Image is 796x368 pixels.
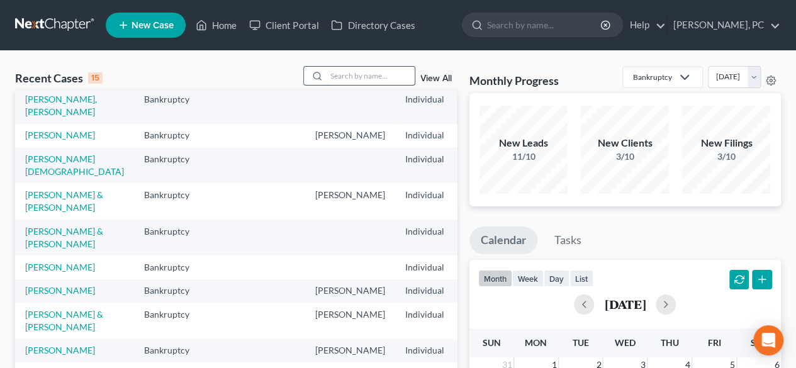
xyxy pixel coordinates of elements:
span: Thu [661,337,679,348]
a: [PERSON_NAME], [PERSON_NAME] [25,94,97,117]
div: New Clients [581,136,669,150]
span: Wed [615,337,636,348]
button: month [478,270,512,287]
div: 11/10 [479,150,568,163]
td: Individual [395,220,454,255]
td: COB [454,124,516,147]
td: Individual [395,339,454,362]
div: Recent Cases [15,70,103,86]
div: Open Intercom Messenger [753,325,783,355]
span: Sun [482,337,500,348]
input: Search by name... [327,67,415,85]
td: Individual [395,124,454,147]
a: [PERSON_NAME] [25,285,95,296]
a: [PERSON_NAME] [25,345,95,355]
span: Mon [525,337,547,348]
td: COB [454,255,516,279]
a: Tasks [543,226,593,254]
td: COB [454,339,516,362]
h2: [DATE] [604,298,646,311]
h3: Monthly Progress [469,73,559,88]
td: Individual [395,183,454,219]
td: Bankruptcy [134,183,213,219]
span: New Case [132,21,174,30]
td: Bankruptcy [134,303,213,338]
a: Directory Cases [325,14,421,36]
a: [PERSON_NAME] [25,130,95,140]
input: Search by name... [487,13,602,36]
td: Individual [395,147,454,183]
a: [PERSON_NAME] [25,262,95,272]
div: Bankruptcy [633,72,672,82]
td: [PERSON_NAME] [305,279,395,303]
td: [PERSON_NAME] [305,303,395,338]
button: list [569,270,593,287]
td: Bankruptcy [134,279,213,303]
div: 15 [88,72,103,84]
a: [PERSON_NAME] & [PERSON_NAME] [25,226,103,249]
span: Sat [751,337,766,348]
a: Home [189,14,243,36]
td: Bankruptcy [134,339,213,362]
td: Individual [395,255,454,279]
a: Client Portal [243,14,325,36]
td: COB [454,279,516,303]
td: COB [454,183,516,219]
td: [PERSON_NAME] [305,339,395,362]
td: Bankruptcy [134,220,213,255]
td: COB [454,147,516,183]
div: 3/10 [682,150,770,163]
button: day [544,270,569,287]
td: COB [454,220,516,255]
td: [PERSON_NAME] [305,124,395,147]
a: [PERSON_NAME], PC [667,14,780,36]
a: Calendar [469,226,537,254]
a: Help [624,14,666,36]
div: New Filings [682,136,770,150]
a: [PERSON_NAME] & [PERSON_NAME] [25,189,103,213]
a: View All [420,74,452,83]
span: Tue [572,337,588,348]
td: Individual [395,303,454,338]
td: Individual [395,279,454,303]
a: [PERSON_NAME] & [PERSON_NAME] [25,309,103,332]
td: COB [454,87,516,123]
span: Fri [707,337,720,348]
td: Bankruptcy [134,87,213,123]
td: Bankruptcy [134,124,213,147]
button: week [512,270,544,287]
a: [PERSON_NAME][DEMOGRAPHIC_DATA] [25,153,124,177]
td: Individual [395,87,454,123]
td: COB [454,303,516,338]
td: Bankruptcy [134,147,213,183]
div: New Leads [479,136,568,150]
td: Bankruptcy [134,255,213,279]
td: [PERSON_NAME] [305,183,395,219]
div: 3/10 [581,150,669,163]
